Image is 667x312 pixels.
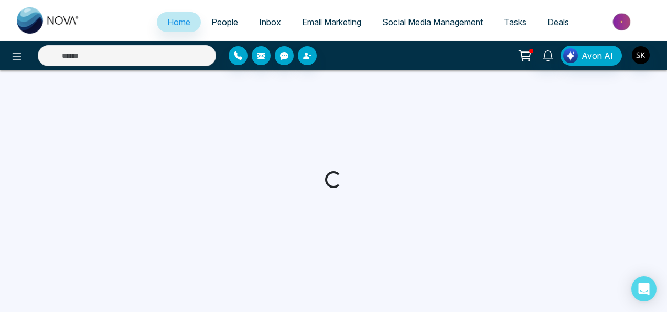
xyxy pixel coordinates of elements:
[259,17,281,27] span: Inbox
[504,17,526,27] span: Tasks
[201,12,249,32] a: People
[493,12,537,32] a: Tasks
[372,12,493,32] a: Social Media Management
[537,12,579,32] a: Deals
[585,10,661,34] img: Market-place.gif
[292,12,372,32] a: Email Marketing
[302,17,361,27] span: Email Marketing
[382,17,483,27] span: Social Media Management
[249,12,292,32] a: Inbox
[211,17,238,27] span: People
[632,46,650,64] img: User Avatar
[563,48,578,63] img: Lead Flow
[167,17,190,27] span: Home
[157,12,201,32] a: Home
[582,49,613,62] span: Avon AI
[17,7,80,34] img: Nova CRM Logo
[631,276,657,301] div: Open Intercom Messenger
[547,17,569,27] span: Deals
[561,46,622,66] button: Avon AI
